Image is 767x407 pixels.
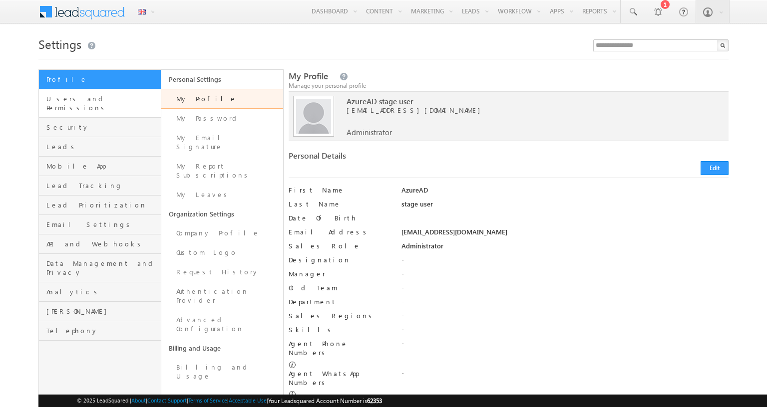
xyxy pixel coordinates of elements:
[46,220,158,229] span: Email Settings
[46,201,158,209] span: Lead Prioritization
[161,358,284,386] a: Billing and Usage
[401,186,729,200] div: AzureAD
[46,326,158,335] span: Telephony
[161,204,284,223] a: Organization Settings
[46,181,158,190] span: Lead Tracking
[161,339,284,358] a: Billing and Usage
[39,234,161,254] a: API and Webhooks
[161,89,284,109] a: My Profile
[39,157,161,176] a: Mobile App
[289,269,390,278] label: Manager
[188,397,227,404] a: Terms of Service
[161,282,284,310] a: Authentication Provider
[39,282,161,302] a: Analytics
[367,397,382,405] span: 62353
[161,128,284,157] a: My Email Signature
[289,241,390,250] label: Sales Role
[401,369,729,383] div: -
[39,118,161,137] a: Security
[46,142,158,151] span: Leads
[46,259,158,277] span: Data Management and Privacy
[289,311,390,320] label: Sales Regions
[701,161,729,175] button: Edit
[39,176,161,196] a: Lead Tracking
[161,109,284,128] a: My Password
[289,283,390,292] label: Old Team
[161,70,284,89] a: Personal Settings
[401,339,729,353] div: -
[46,123,158,132] span: Security
[289,151,503,165] div: Personal Details
[289,70,328,82] span: My Profile
[39,321,161,341] a: Telephony
[289,255,390,264] label: Designation
[161,310,284,339] a: Advanced Configuration
[39,137,161,157] a: Leads
[401,227,729,241] div: [EMAIL_ADDRESS][DOMAIN_NAME]
[39,302,161,321] a: [PERSON_NAME]
[401,255,729,269] div: -
[39,89,161,118] a: Users and Permissions
[268,397,382,405] span: Your Leadsquared Account Number is
[39,70,161,89] a: Profile
[289,186,390,195] label: First Name
[401,297,729,311] div: -
[401,311,729,325] div: -
[161,157,284,185] a: My Report Subscriptions
[347,128,392,137] span: Administrator
[289,369,390,387] label: Agent WhatsApp Numbers
[401,200,729,213] div: stage user
[289,297,390,306] label: Department
[289,213,390,222] label: Date Of Birth
[401,283,729,297] div: -
[46,287,158,296] span: Analytics
[347,106,699,115] span: [EMAIL_ADDRESS][DOMAIN_NAME]
[347,97,699,106] span: AzureAD stage user
[46,239,158,248] span: API and Webhooks
[46,75,158,84] span: Profile
[131,397,146,404] a: About
[229,397,267,404] a: Acceptable Use
[147,397,187,404] a: Contact Support
[39,254,161,282] a: Data Management and Privacy
[289,339,390,357] label: Agent Phone Numbers
[38,36,81,52] span: Settings
[401,241,729,255] div: Administrator
[39,215,161,234] a: Email Settings
[39,196,161,215] a: Lead Prioritization
[289,200,390,208] label: Last Name
[289,325,390,334] label: Skills
[46,162,158,171] span: Mobile App
[161,185,284,204] a: My Leaves
[289,81,729,90] div: Manage your personal profile
[401,269,729,283] div: -
[46,307,158,316] span: [PERSON_NAME]
[401,325,729,339] div: -
[161,262,284,282] a: Request History
[77,396,382,406] span: © 2025 LeadSquared | | | | |
[289,227,390,236] label: Email Address
[46,94,158,112] span: Users and Permissions
[161,223,284,243] a: Company Profile
[161,243,284,262] a: Custom Logo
